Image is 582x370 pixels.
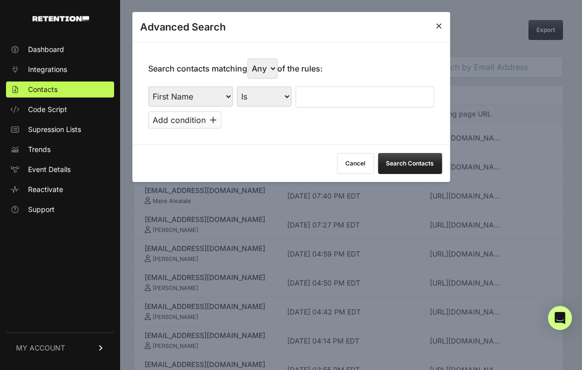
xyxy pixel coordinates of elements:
[6,201,114,217] a: Support
[6,141,114,157] a: Trends
[6,101,114,117] a: Code Script
[16,343,65,353] span: MY ACCOUNT
[6,41,114,57] a: Dashboard
[28,184,63,194] span: Reactivate
[6,161,114,177] a: Event Details
[6,332,114,363] a: MY ACCOUNT
[140,20,226,34] h3: Advanced Search
[28,164,71,174] span: Event Details
[6,81,114,97] a: Contacts
[28,104,67,114] span: Code Script
[28,124,81,134] span: Supression Lists
[28,84,58,94] span: Contacts
[33,16,89,21] img: Retention.com
[337,153,374,174] button: Cancel
[6,181,114,197] a: Reactivate
[28,144,51,154] span: Trends
[28,64,67,74] span: Integrations
[6,61,114,77] a: Integrations
[148,111,221,128] button: Add condition
[6,121,114,137] a: Supression Lists
[148,58,323,78] p: Search contacts matching of the rules:
[28,204,55,214] span: Support
[28,44,64,54] span: Dashboard
[548,306,572,330] div: Open Intercom Messenger
[378,153,442,174] button: Search Contacts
